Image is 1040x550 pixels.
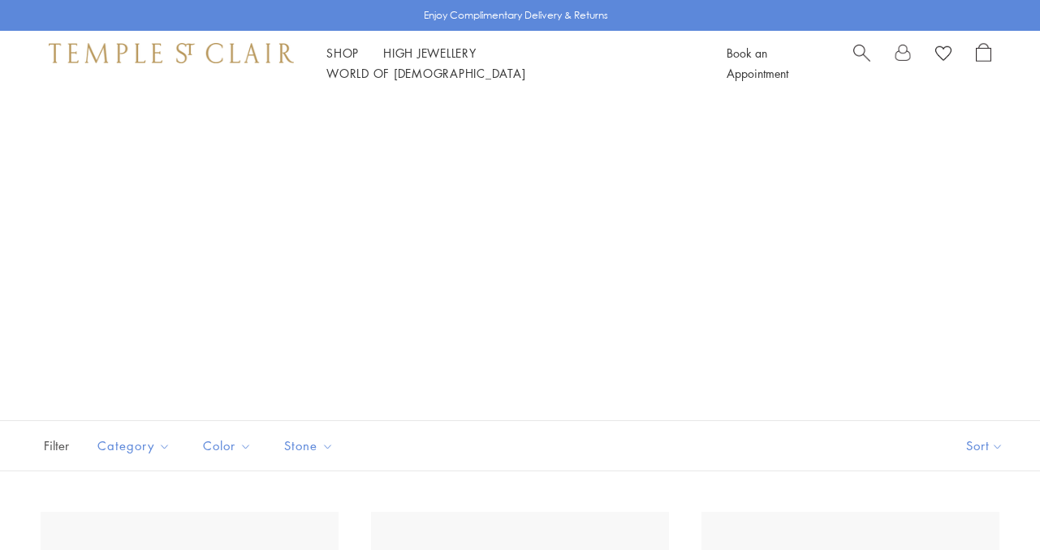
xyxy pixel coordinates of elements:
[853,43,870,84] a: Search
[85,428,183,464] button: Category
[89,436,183,456] span: Category
[276,436,346,456] span: Stone
[976,43,991,84] a: Open Shopping Bag
[326,43,690,84] nav: Main navigation
[49,43,294,62] img: Temple St. Clair
[424,7,608,24] p: Enjoy Complimentary Delivery & Returns
[272,428,346,464] button: Stone
[935,43,952,67] a: View Wishlist
[326,45,359,61] a: ShopShop
[727,45,788,81] a: Book an Appointment
[930,421,1040,471] button: Show sort by
[326,65,525,81] a: World of [DEMOGRAPHIC_DATA]World of [DEMOGRAPHIC_DATA]
[383,45,477,61] a: High JewelleryHigh Jewellery
[195,436,264,456] span: Color
[191,428,264,464] button: Color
